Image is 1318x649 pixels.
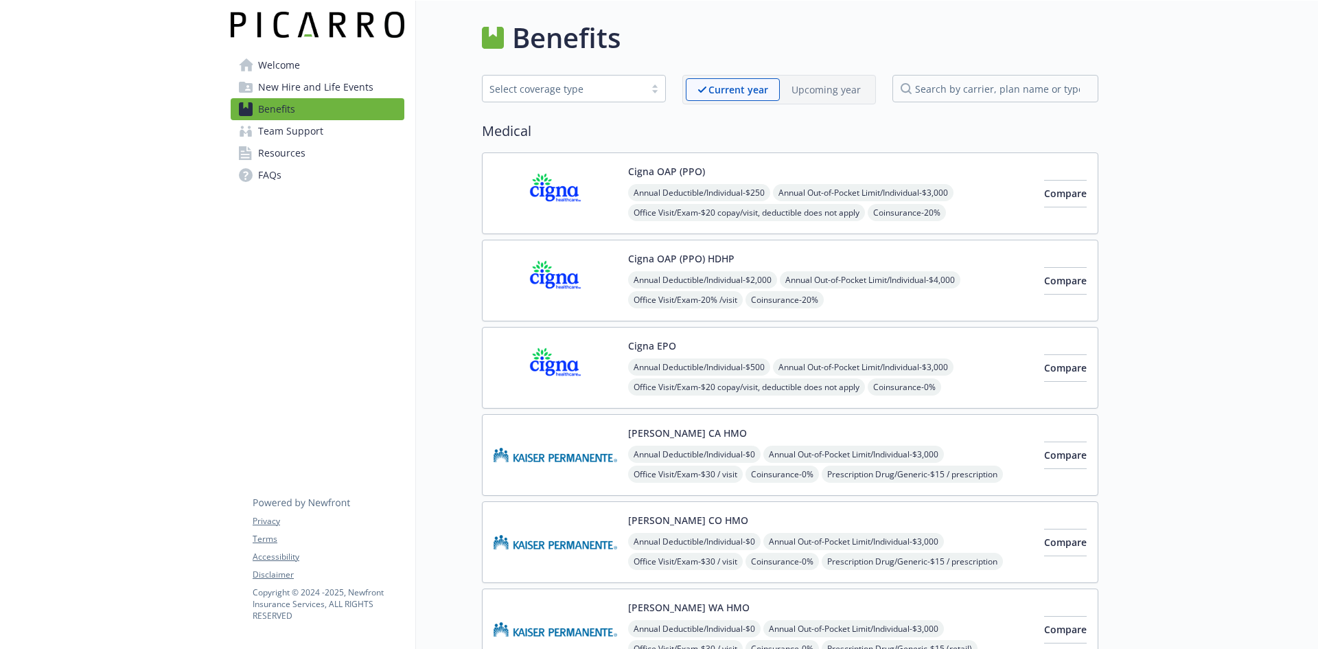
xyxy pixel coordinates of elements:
[1044,361,1087,374] span: Compare
[231,76,404,98] a: New Hire and Life Events
[258,54,300,76] span: Welcome
[628,291,743,308] span: Office Visit/Exam - 20% /visit
[745,553,819,570] span: Coinsurance - 0%
[512,17,621,58] h1: Benefits
[1044,267,1087,295] button: Compare
[1044,623,1087,636] span: Compare
[494,339,617,397] img: CIGNA carrier logo
[1044,274,1087,287] span: Compare
[745,291,824,308] span: Coinsurance - 20%
[1044,180,1087,207] button: Compare
[1044,616,1087,644] button: Compare
[1044,448,1087,462] span: Compare
[628,204,865,221] span: Office Visit/Exam - $20 copay/visit, deductible does not apply
[708,82,768,97] p: Current year
[628,620,761,637] span: Annual Deductible/Individual - $0
[868,378,941,396] span: Coinsurance - 0%
[258,98,295,120] span: Benefits
[628,426,747,440] button: [PERSON_NAME] CA HMO
[773,358,953,376] span: Annual Out-of-Pocket Limit/Individual - $3,000
[628,358,770,376] span: Annual Deductible/Individual - $500
[258,120,323,142] span: Team Support
[628,446,761,463] span: Annual Deductible/Individual - $0
[1044,354,1087,382] button: Compare
[745,466,819,483] span: Coinsurance - 0%
[628,339,676,353] button: Cigna EPO
[1044,529,1087,556] button: Compare
[822,466,1003,483] span: Prescription Drug/Generic - $15 / prescription
[253,533,404,545] a: Terms
[258,164,281,186] span: FAQs
[231,142,404,164] a: Resources
[628,513,748,527] button: [PERSON_NAME] CO HMO
[494,513,617,571] img: Kaiser Permanente of Colorado carrier logo
[231,164,404,186] a: FAQs
[231,120,404,142] a: Team Support
[780,271,960,288] span: Annual Out-of-Pocket Limit/Individual - $4,000
[628,251,735,266] button: Cigna OAP (PPO) HDHP
[494,164,617,223] img: CIGNA carrier logo
[628,184,770,201] span: Annual Deductible/Individual - $250
[628,164,705,179] button: Cigna OAP (PPO)
[628,533,761,550] span: Annual Deductible/Individual - $0
[258,142,305,164] span: Resources
[763,446,944,463] span: Annual Out-of-Pocket Limit/Individual - $3,000
[791,82,861,97] p: Upcoming year
[253,515,404,527] a: Privacy
[868,204,946,221] span: Coinsurance - 20%
[628,466,743,483] span: Office Visit/Exam - $30 / visit
[494,426,617,484] img: Kaiser Permanente Insurance Company carrier logo
[1044,442,1087,469] button: Compare
[773,184,953,201] span: Annual Out-of-Pocket Limit/Individual - $3,000
[822,553,1003,570] span: Prescription Drug/Generic - $15 / prescription
[482,121,1098,141] h2: Medical
[253,569,404,581] a: Disclaimer
[253,551,404,563] a: Accessibility
[892,75,1098,102] input: search by carrier, plan name or type
[628,271,777,288] span: Annual Deductible/Individual - $2,000
[763,620,944,637] span: Annual Out-of-Pocket Limit/Individual - $3,000
[253,587,404,622] p: Copyright © 2024 - 2025 , Newfront Insurance Services, ALL RIGHTS RESERVED
[628,553,743,570] span: Office Visit/Exam - $30 / visit
[628,378,865,396] span: Office Visit/Exam - $20 copay/visit, deductible does not apply
[258,76,373,98] span: New Hire and Life Events
[628,600,750,615] button: [PERSON_NAME] WA HMO
[1044,187,1087,200] span: Compare
[763,533,944,550] span: Annual Out-of-Pocket Limit/Individual - $3,000
[1044,536,1087,549] span: Compare
[231,54,404,76] a: Welcome
[494,251,617,310] img: CIGNA carrier logo
[489,82,638,96] div: Select coverage type
[231,98,404,120] a: Benefits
